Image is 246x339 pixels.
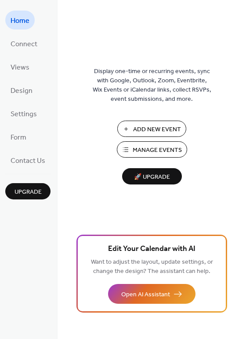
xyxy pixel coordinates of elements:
[11,154,45,168] span: Contact Us
[133,146,182,155] span: Manage Events
[5,81,38,99] a: Design
[11,61,29,74] span: Views
[93,67,211,104] span: Display one-time or recurring events, sync with Google, Outlook, Zoom, Eventbrite, Wix Events or ...
[127,171,177,183] span: 🚀 Upgrade
[11,131,26,144] span: Form
[5,34,43,53] a: Connect
[117,141,187,158] button: Manage Events
[5,104,42,123] a: Settings
[14,188,42,197] span: Upgrade
[122,168,182,184] button: 🚀 Upgrade
[11,37,37,51] span: Connect
[11,84,33,98] span: Design
[11,14,29,28] span: Home
[121,290,170,299] span: Open AI Assistant
[5,11,35,29] a: Home
[11,107,37,121] span: Settings
[133,125,181,134] span: Add New Event
[5,183,51,199] button: Upgrade
[5,127,32,146] a: Form
[108,243,195,255] span: Edit Your Calendar with AI
[117,121,186,137] button: Add New Event
[5,151,51,169] a: Contact Us
[91,256,213,277] span: Want to adjust the layout, update settings, or change the design? The assistant can help.
[5,57,35,76] a: Views
[108,284,195,304] button: Open AI Assistant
